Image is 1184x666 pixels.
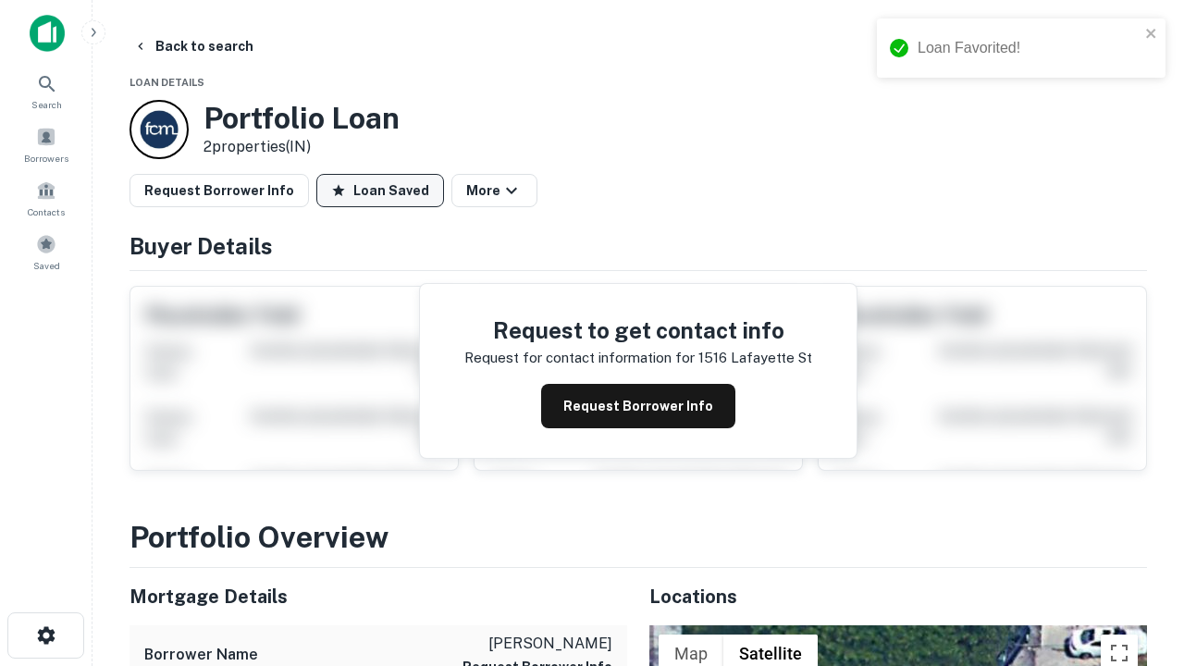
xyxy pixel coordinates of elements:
[698,347,812,369] p: 1516 lafayette st
[28,204,65,219] span: Contacts
[203,101,400,136] h3: Portfolio Loan
[129,77,204,88] span: Loan Details
[24,151,68,166] span: Borrowers
[30,15,65,52] img: capitalize-icon.png
[31,97,62,112] span: Search
[6,227,87,277] a: Saved
[144,644,258,666] h6: Borrower Name
[462,633,612,655] p: [PERSON_NAME]
[129,515,1147,560] h3: Portfolio Overview
[649,583,1147,610] h5: Locations
[316,174,444,207] button: Loan Saved
[541,384,735,428] button: Request Borrower Info
[1091,459,1184,548] iframe: Chat Widget
[129,583,627,610] h5: Mortgage Details
[464,314,812,347] h4: Request to get contact info
[451,174,537,207] button: More
[129,229,1147,263] h4: Buyer Details
[6,66,87,116] a: Search
[6,173,87,223] a: Contacts
[464,347,695,369] p: Request for contact information for
[6,119,87,169] a: Borrowers
[1145,26,1158,43] button: close
[126,30,261,63] button: Back to search
[203,136,400,158] p: 2 properties (IN)
[129,174,309,207] button: Request Borrower Info
[33,258,60,273] span: Saved
[918,37,1140,59] div: Loan Favorited!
